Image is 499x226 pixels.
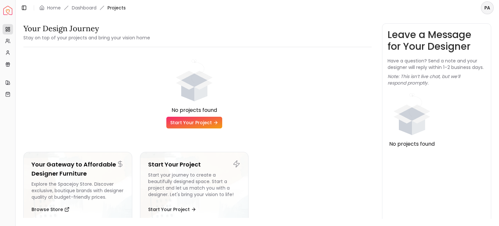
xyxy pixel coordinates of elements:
a: Start Your Project [166,117,222,128]
button: PA [481,1,494,14]
div: animation [170,58,219,106]
a: Start Your ProjectStart your journey to create a beautifully designed space. Start a project and ... [140,152,249,224]
h3: Your Design Journey [23,23,150,34]
small: Stay on top of your projects and bring your vision home [23,34,150,41]
span: PA [481,2,493,14]
button: Browse Store [32,203,70,216]
img: Spacejoy Logo [3,6,12,15]
div: Explore the Spacejoy Store. Discover exclusive, boutique brands with designer quality at budget-f... [32,181,124,200]
div: No projects found [23,106,365,114]
h5: Start Your Project [148,160,241,169]
nav: breadcrumb [39,5,126,11]
div: animation [388,91,436,140]
button: Start Your Project [148,203,196,216]
h3: Leave a Message for Your Designer [388,29,486,52]
a: Your Gateway to Affordable Designer FurnitureExplore the Spacejoy Store. Discover exclusive, bout... [23,152,132,224]
p: Note: This isn’t live chat, but we’ll respond promptly. [388,73,486,86]
div: Start your journey to create a beautifully designed space. Start a project and let us match you w... [148,172,241,200]
p: Have a question? Send a note and your designer will reply within 1–2 business days. [388,58,486,71]
h5: Your Gateway to Affordable Designer Furniture [32,160,124,178]
a: Home [47,5,61,11]
a: Dashboard [72,5,96,11]
div: No projects found [388,140,436,148]
span: Projects [108,5,126,11]
a: Spacejoy [3,6,12,15]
